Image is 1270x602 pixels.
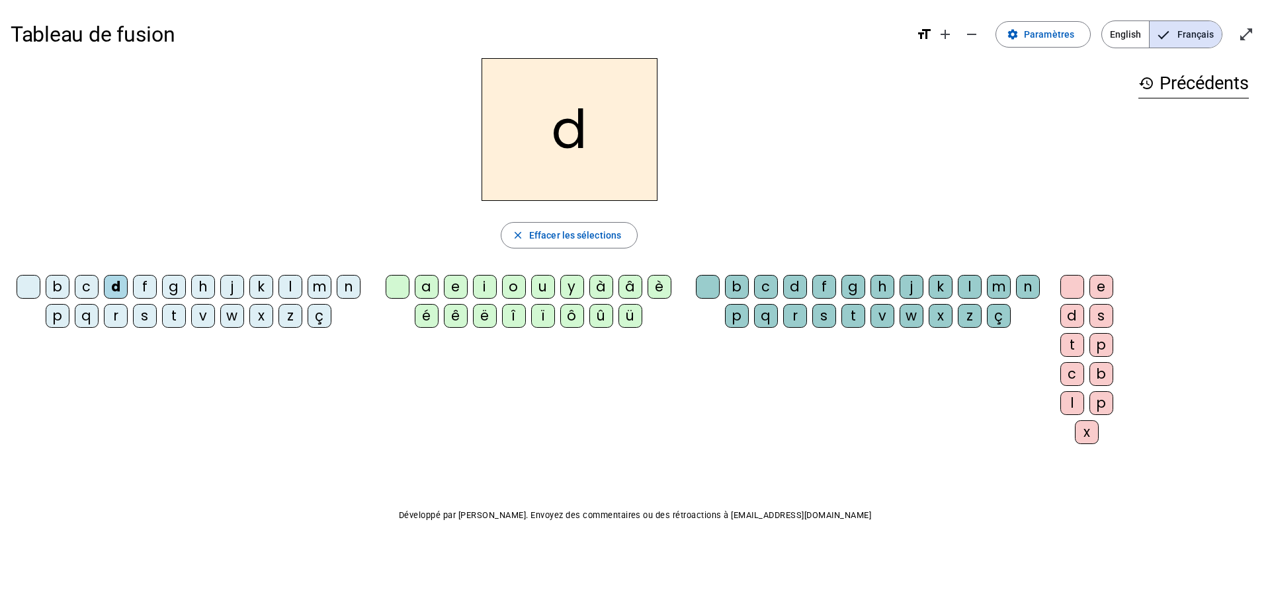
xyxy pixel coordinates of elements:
div: d [104,275,128,299]
mat-icon: open_in_full [1238,26,1254,42]
div: j [220,275,244,299]
button: Paramètres [995,21,1091,48]
mat-icon: remove [964,26,980,42]
div: n [337,275,360,299]
div: r [783,304,807,328]
div: g [841,275,865,299]
div: x [929,304,952,328]
div: m [987,275,1011,299]
div: b [46,275,69,299]
div: ç [987,304,1011,328]
div: l [1060,391,1084,415]
button: Augmenter la taille de la police [932,21,958,48]
div: ê [444,304,468,328]
div: z [278,304,302,328]
div: k [929,275,952,299]
mat-icon: close [512,229,524,241]
span: Français [1150,21,1222,48]
div: s [812,304,836,328]
div: y [560,275,584,299]
div: c [75,275,99,299]
div: à [589,275,613,299]
div: p [1089,333,1113,357]
div: ï [531,304,555,328]
div: z [958,304,982,328]
mat-button-toggle-group: Language selection [1101,20,1222,48]
div: ô [560,304,584,328]
span: Effacer les sélections [529,227,621,243]
div: o [502,275,526,299]
div: ü [618,304,642,328]
div: t [841,304,865,328]
div: p [46,304,69,328]
h2: d [482,58,657,201]
div: b [725,275,749,299]
div: p [1089,391,1113,415]
div: x [1075,420,1099,444]
div: c [754,275,778,299]
mat-icon: add [937,26,953,42]
h3: Précédents [1138,69,1249,98]
div: b [1089,362,1113,386]
mat-icon: history [1138,75,1154,91]
button: Entrer en plein écran [1233,21,1259,48]
div: m [308,275,331,299]
div: û [589,304,613,328]
div: d [783,275,807,299]
div: h [191,275,215,299]
span: Paramètres [1024,26,1074,42]
div: w [900,304,923,328]
div: g [162,275,186,299]
div: f [812,275,836,299]
div: e [444,275,468,299]
div: t [162,304,186,328]
div: é [415,304,439,328]
div: p [725,304,749,328]
span: English [1102,21,1149,48]
p: Développé par [PERSON_NAME]. Envoyez des commentaires ou des rétroactions à [EMAIL_ADDRESS][DOMAI... [11,508,1259,523]
div: r [104,304,128,328]
div: l [278,275,302,299]
mat-icon: settings [1007,28,1019,40]
div: q [754,304,778,328]
div: ç [308,304,331,328]
div: k [249,275,273,299]
div: v [870,304,894,328]
div: î [502,304,526,328]
div: s [133,304,157,328]
div: j [900,275,923,299]
div: c [1060,362,1084,386]
div: e [1089,275,1113,299]
div: t [1060,333,1084,357]
div: v [191,304,215,328]
div: x [249,304,273,328]
div: w [220,304,244,328]
div: â [618,275,642,299]
div: ë [473,304,497,328]
mat-icon: format_size [916,26,932,42]
button: Effacer les sélections [501,222,638,248]
button: Diminuer la taille de la police [958,21,985,48]
div: è [648,275,671,299]
div: s [1089,304,1113,328]
div: d [1060,304,1084,328]
div: q [75,304,99,328]
div: h [870,275,894,299]
div: n [1016,275,1040,299]
div: f [133,275,157,299]
h1: Tableau de fusion [11,13,906,56]
div: a [415,275,439,299]
div: l [958,275,982,299]
div: u [531,275,555,299]
div: i [473,275,497,299]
